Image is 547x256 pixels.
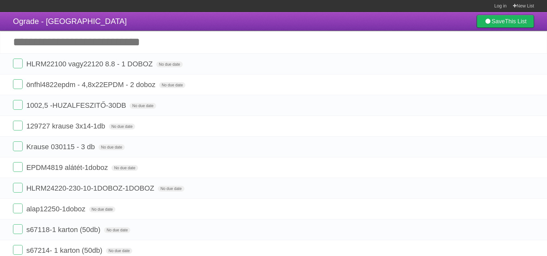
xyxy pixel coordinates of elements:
span: HLRM22100 vagy22120 8.8 - 1 DOBOZ [26,60,154,68]
span: Ograde - [GEOGRAPHIC_DATA] [13,17,127,26]
span: Krause 030115 - 3 db [26,143,97,151]
span: 129727 krause 3x14-1db [26,122,107,130]
span: No due date [159,82,185,88]
label: Done [13,141,23,151]
span: No due date [111,165,138,171]
span: s67118-1 karton (50db) [26,226,102,234]
span: s67214- 1 karton (50db) [26,246,104,254]
label: Done [13,59,23,68]
label: Done [13,79,23,89]
label: Done [13,204,23,213]
b: This List [505,18,527,25]
label: Done [13,183,23,193]
span: No due date [130,103,156,109]
label: Done [13,245,23,255]
span: alap12250-1doboz [26,205,87,213]
span: No due date [109,124,135,129]
span: EPDM4819 alátét-1doboz [26,163,110,172]
span: HLRM24220-230-10-1DOBOZ-1DOBOZ [26,184,156,192]
span: 1002,5 -HUZALFESZITŐ-30DB [26,101,128,109]
span: No due date [99,144,125,150]
span: önfhl4822epdm - 4,8x22EPDM - 2 doboz [26,81,157,89]
span: No due date [156,61,182,67]
label: Done [13,224,23,234]
label: Done [13,162,23,172]
a: SaveThis List [477,15,534,28]
label: Done [13,121,23,130]
span: No due date [158,186,184,192]
span: No due date [89,206,115,212]
label: Done [13,100,23,110]
span: No due date [104,227,130,233]
span: No due date [106,248,132,254]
